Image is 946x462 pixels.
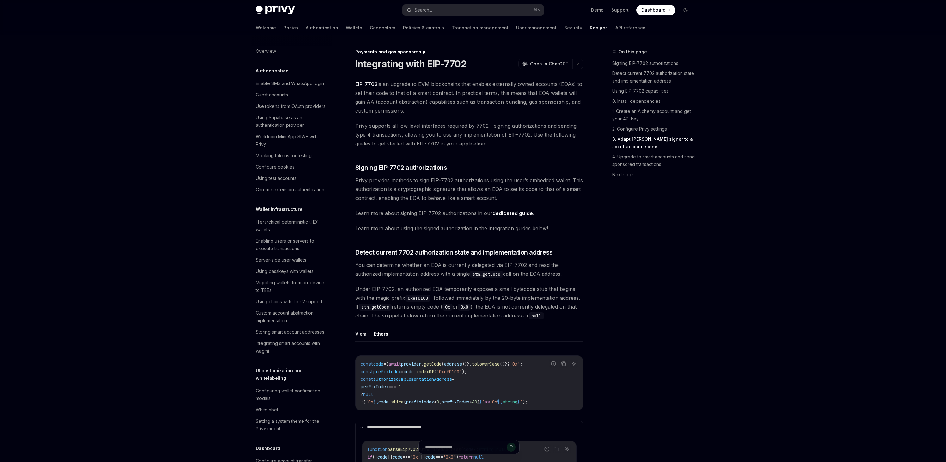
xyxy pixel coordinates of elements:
[612,68,696,86] a: Detect current 7702 authorization state and implementation address
[442,399,469,405] span: prefixIndex
[414,369,416,374] span: .
[355,163,447,172] span: Signing EIP-7702 authorizations
[485,399,490,405] span: as
[256,268,314,275] div: Using passkeys with wallets
[355,121,583,148] span: Privy supports all low level interfaces required by 7702 - signing authorizations and sending typ...
[251,216,332,235] a: Hierarchical deterministic (HD) wallets
[492,210,533,217] a: dedicated guide
[251,385,332,404] a: Configuring wallet confirmation modals
[458,304,471,311] code: 0x0
[251,184,332,195] a: Chrome extension authentication
[256,206,302,213] h5: Wallet infrastructure
[388,399,391,405] span: .
[251,150,332,161] a: Mocking tokens for testing
[615,20,645,35] a: API reference
[402,4,544,16] button: Search...⌘K
[256,20,276,35] a: Welcome
[361,399,363,405] span: :
[516,20,557,35] a: User management
[251,161,332,173] a: Configure cookies
[256,80,324,87] div: Enable SMS and WhatsApp login
[434,399,436,405] span: +
[612,96,696,106] a: 0. Install dependencies
[611,7,629,13] a: Support
[256,237,328,252] div: Enabling users or servers to execute transactions
[256,102,326,110] div: Use tokens from OAuth providers
[251,307,332,326] a: Custom account abstraction implementation
[681,5,691,15] button: Toggle dark mode
[612,86,696,96] a: Using EIP-7702 capabilities
[462,361,472,367] span: ))?.
[256,91,288,99] div: Guest accounts
[363,391,373,397] span: null
[436,369,462,374] span: '0xef0100'
[361,384,388,390] span: prefixIndex
[399,384,401,390] span: 1
[619,48,647,56] span: On this page
[251,404,332,416] a: Whitelabel
[355,224,583,233] span: Learn more about using the signed authorization in the integration guides below!
[256,47,276,55] div: Overview
[251,277,332,296] a: Migrating wallets from on-device to TEEs
[482,399,485,405] span: `
[452,376,454,382] span: =
[256,256,306,264] div: Server-side user wallets
[388,361,401,367] span: await
[388,384,396,390] span: ===
[570,360,578,368] button: Ask AI
[401,361,421,367] span: provider
[361,376,373,382] span: const
[436,399,439,405] span: 8
[444,361,462,367] span: address
[559,360,568,368] button: Copy the contents from the code block
[251,338,332,357] a: Integrating smart accounts with wagmi
[251,254,332,266] a: Server-side user wallets
[374,326,388,341] button: Ethers
[507,443,516,452] button: Send message
[373,361,383,367] span: code
[442,304,453,311] code: 0x
[452,20,509,35] a: Transaction management
[361,369,373,374] span: const
[355,248,553,257] span: Detect current 7702 authorization state and implementation address
[251,416,332,434] a: Setting a system theme for the Privy modal
[256,340,328,355] div: Integrating smart accounts with wagmi
[256,152,312,159] div: Mocking tokens for testing
[355,49,583,55] div: Payments and gas sponsorship
[416,369,434,374] span: indexOf
[256,67,289,75] h5: Authentication
[256,163,295,171] div: Configure cookies
[370,20,395,35] a: Connectors
[530,61,569,67] span: Open in ChatGPT
[517,399,520,405] span: }
[256,328,324,336] div: Storing smart account addresses
[251,78,332,89] a: Enable SMS and WhatsApp login
[256,406,278,414] div: Whitelabel
[251,235,332,254] a: Enabling users or servers to execute transactions
[641,7,666,13] span: Dashboard
[355,285,583,320] span: Under EIP-7702, an authorized EOA temporarily exposes a small bytecode stub that begins with the ...
[306,20,338,35] a: Authentication
[434,369,436,374] span: (
[251,266,332,277] a: Using passkeys with wallets
[355,176,583,202] span: Privy provides methods to sign EIP-7702 authorizations using the user’s embedded wallet. This aut...
[256,133,328,148] div: Worldcoin Mini App SIWE with Privy
[386,361,388,367] span: (
[549,360,558,368] button: Report incorrect code
[251,101,332,112] a: Use tokens from OAuth providers
[462,369,467,374] span: );
[251,173,332,184] a: Using test accounts
[355,81,378,88] a: EIP-7702
[256,417,328,433] div: Setting a system theme for the Privy modal
[373,369,401,374] span: prefixIndex
[355,261,583,278] span: You can determine whether an EOA is currently delegated via EIP-7702 and read the authorized impl...
[612,106,696,124] a: 1. Create an Alchemy account and get your API key
[479,399,482,405] span: }
[424,361,442,367] span: getCode
[403,20,444,35] a: Policies & controls
[346,20,362,35] a: Wallets
[636,5,675,15] a: Dashboard
[590,20,608,35] a: Recipes
[373,376,452,382] span: authorizedImplementationAddress
[404,369,414,374] span: code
